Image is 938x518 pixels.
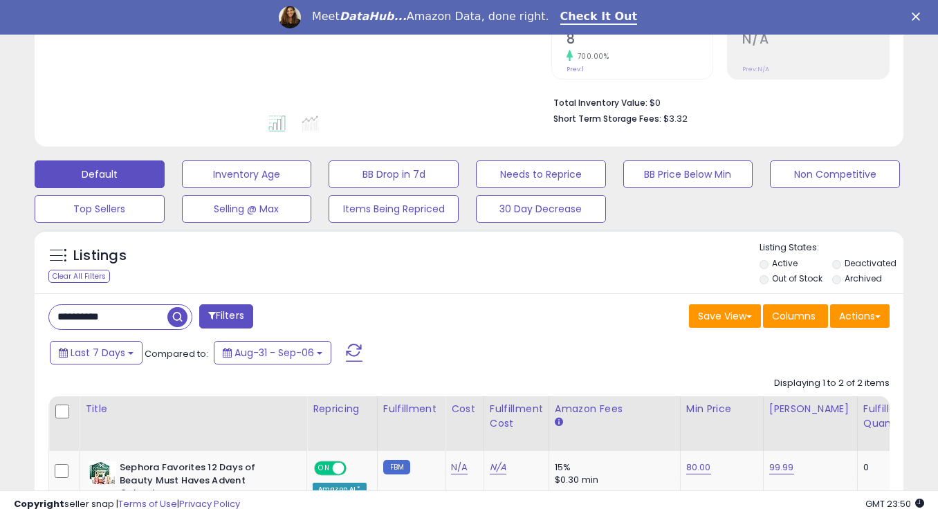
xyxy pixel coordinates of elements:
div: Displaying 1 to 2 of 2 items [774,377,890,390]
h5: Listings [73,246,127,266]
a: Privacy Policy [179,497,240,510]
span: Aug-31 - Sep-06 [234,346,314,360]
button: Columns [763,304,828,328]
button: Items Being Repriced [329,195,459,223]
div: Min Price [686,402,757,416]
h2: 8 [567,31,713,50]
span: $3.32 [663,112,688,125]
button: 30 Day Decrease [476,195,606,223]
div: 0 [863,461,906,474]
button: BB Drop in 7d [329,160,459,188]
small: Prev: N/A [742,65,769,73]
div: $0.30 min [555,474,670,486]
button: Selling @ Max [182,195,312,223]
div: [PERSON_NAME] [769,402,852,416]
button: Last 7 Days [50,341,142,364]
button: Top Sellers [35,195,165,223]
label: Out of Stock [772,272,822,284]
a: Check It Out [560,10,638,25]
label: Active [772,257,798,269]
b: Sephora Favorites 12 Days of Beauty Must Haves Advent Calendar [120,461,288,503]
div: Title [85,402,301,416]
div: Fulfillment [383,402,439,416]
span: Compared to: [145,347,208,360]
span: Columns [772,309,816,323]
div: seller snap | | [14,498,240,511]
button: Non Competitive [770,160,900,188]
button: Inventory Age [182,160,312,188]
a: Terms of Use [118,497,177,510]
div: 15% [555,461,670,474]
div: Cost [451,402,478,416]
li: $0 [553,93,879,110]
small: FBM [383,460,410,474]
p: Listing States: [760,241,904,255]
span: 2025-09-14 23:50 GMT [865,497,924,510]
i: DataHub... [340,10,407,23]
button: Save View [689,304,761,328]
label: Deactivated [845,257,896,269]
div: Meet Amazon Data, done right. [312,10,549,24]
img: Profile image for Georgie [279,6,301,28]
button: BB Price Below Min [623,160,753,188]
a: 99.99 [769,461,794,474]
small: Amazon Fees. [555,416,563,429]
small: Prev: 1 [567,65,584,73]
a: N/A [451,461,468,474]
span: ON [315,463,333,474]
span: Last 7 Days [71,346,125,360]
small: 700.00% [573,51,609,62]
h2: N/A [742,31,889,50]
span: OFF [344,463,367,474]
a: 80.00 [686,461,711,474]
button: Needs to Reprice [476,160,606,188]
button: Aug-31 - Sep-06 [214,341,331,364]
button: Actions [830,304,890,328]
div: Fulfillable Quantity [863,402,911,431]
div: Repricing [313,402,371,416]
button: Default [35,160,165,188]
div: Fulfillment Cost [490,402,543,431]
img: 61lZf6YDhEL._SL40_.jpg [89,461,116,485]
label: Archived [845,272,882,284]
div: Amazon Fees [555,402,674,416]
div: Clear All Filters [48,270,110,283]
div: Close [912,12,926,21]
button: Filters [199,304,253,329]
b: Total Inventory Value: [553,97,647,109]
b: Short Term Storage Fees: [553,113,661,124]
a: N/A [490,461,506,474]
strong: Copyright [14,497,64,510]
